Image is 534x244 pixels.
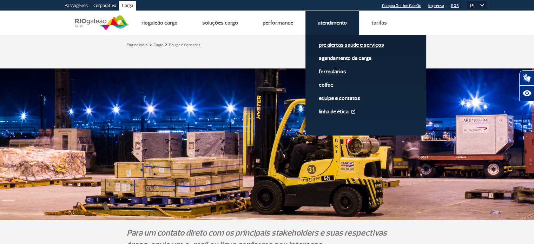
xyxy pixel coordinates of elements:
a: Equipe e Contatos [169,42,200,48]
a: Cargo [119,1,136,12]
a: Soluções Cargo [202,19,238,26]
a: Linha de Ética [319,108,413,116]
a: Passageiros [62,1,91,12]
a: Cargo [153,42,164,48]
a: Colfac [319,81,413,89]
a: RQS [451,4,459,8]
button: Abrir recursos assistivos. [519,86,534,101]
a: Compra On-line GaleOn [382,4,421,8]
a: Tarifas [371,19,387,26]
a: Corporativo [91,1,119,12]
a: Atendimento [318,19,347,26]
a: Página inicial [127,42,148,48]
a: Riogaleão Cargo [141,19,178,26]
a: Imprensa [428,4,444,8]
a: > [165,40,167,48]
a: Pré alertas Saúde e Serviços [319,41,413,49]
a: Agendamento de Carga [319,54,413,62]
a: > [150,40,152,48]
a: Formulários [319,68,413,75]
div: Plugin de acessibilidade da Hand Talk. [519,70,534,101]
a: Performance [263,19,293,26]
img: External Link Icon [351,110,355,114]
button: Abrir tradutor de língua de sinais. [519,70,534,86]
a: Equipe e Contatos [319,94,413,102]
